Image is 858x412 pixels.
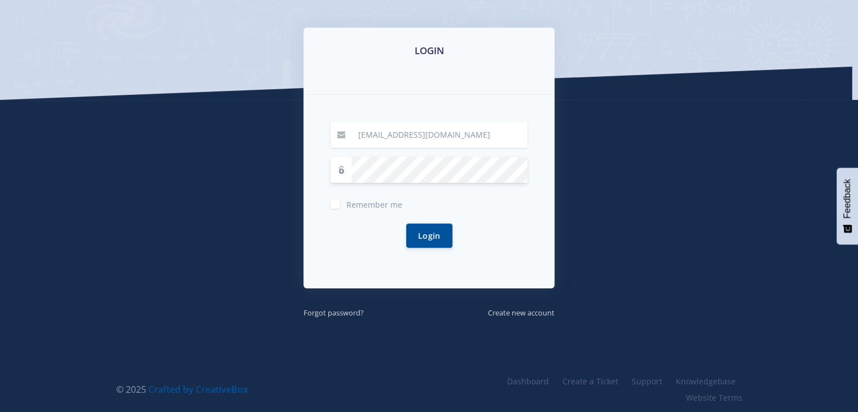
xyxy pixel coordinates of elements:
[556,373,625,389] a: Create a Ticket
[488,306,555,318] a: Create new account
[148,383,248,396] a: Crafted by CreativeBox
[303,306,364,318] a: Forgot password?
[837,168,858,244] button: Feedback - Show survey
[500,373,556,389] a: Dashboard
[488,308,555,318] small: Create new account
[625,373,669,389] a: Support
[842,179,852,218] span: Feedback
[669,373,742,389] a: Knowledgebase
[317,43,541,58] h3: LOGIN
[676,376,736,387] span: Knowledgebase
[116,383,421,396] div: © 2025
[679,389,742,406] a: Website Terms
[303,308,364,318] small: Forgot password?
[346,199,402,210] span: Remember me
[406,223,452,248] button: Login
[351,122,527,148] input: Email / User ID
